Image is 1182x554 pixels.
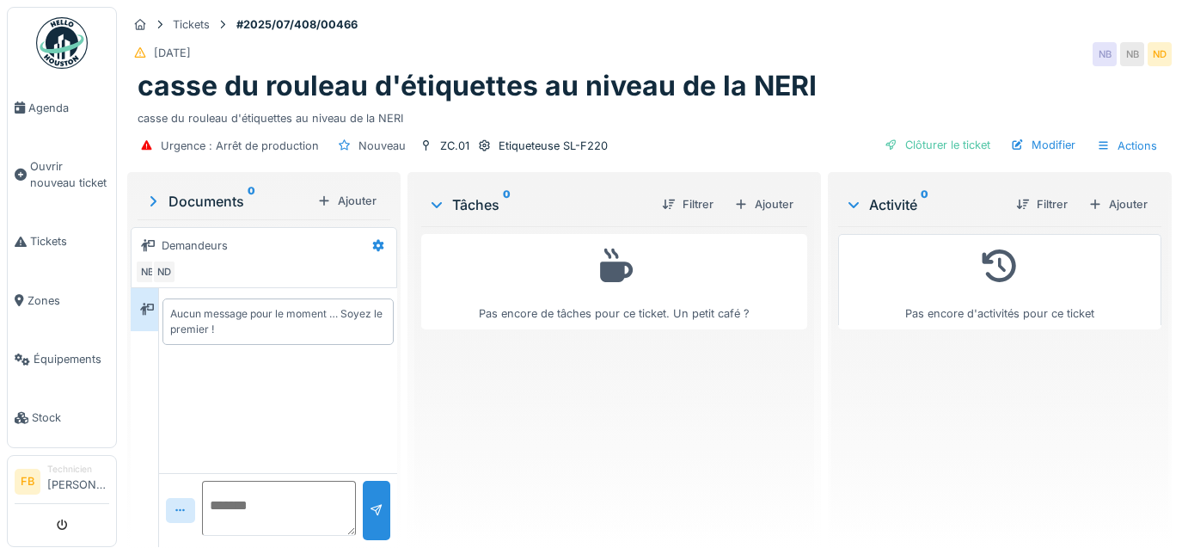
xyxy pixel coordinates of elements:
[921,194,928,215] sup: 0
[499,138,608,154] div: Etiqueteuse SL-F220
[1009,193,1075,216] div: Filtrer
[310,189,383,212] div: Ajouter
[135,260,159,284] div: NB
[358,138,406,154] div: Nouveau
[655,193,720,216] div: Filtrer
[1081,193,1154,216] div: Ajouter
[432,242,796,322] div: Pas encore de tâches pour ce ticket. Un petit café ?
[32,409,109,426] span: Stock
[152,260,176,284] div: ND
[47,463,109,476] div: Technicien
[1148,42,1172,66] div: ND
[8,389,116,447] a: Stock
[428,194,648,215] div: Tâches
[878,133,997,157] div: Clôturer le ticket
[15,469,40,495] li: FB
[30,158,109,191] span: Ouvrir nouveau ticket
[47,463,109,500] li: [PERSON_NAME]
[8,271,116,329] a: Zones
[849,242,1150,322] div: Pas encore d'activités pour ce ticket
[36,17,88,69] img: Badge_color-CXgf-gQk.svg
[162,237,228,254] div: Demandeurs
[15,463,109,504] a: FB Technicien[PERSON_NAME]
[30,233,109,249] span: Tickets
[1093,42,1117,66] div: NB
[845,194,1002,215] div: Activité
[1004,133,1082,157] div: Modifier
[1120,42,1144,66] div: NB
[8,212,116,271] a: Tickets
[170,306,386,337] div: Aucun message pour le moment … Soyez le premier !
[34,351,109,367] span: Équipements
[154,45,191,61] div: [DATE]
[173,16,210,33] div: Tickets
[8,137,116,212] a: Ouvrir nouveau ticket
[138,70,817,102] h1: casse du rouleau d'étiquettes au niveau de la NERI
[161,138,319,154] div: Urgence : Arrêt de production
[230,16,364,33] strong: #2025/07/408/00466
[8,330,116,389] a: Équipements
[138,103,1161,126] div: casse du rouleau d'étiquettes au niveau de la NERI
[727,193,800,216] div: Ajouter
[8,78,116,137] a: Agenda
[1089,133,1165,158] div: Actions
[503,194,511,215] sup: 0
[440,138,469,154] div: ZC.01
[28,100,109,116] span: Agenda
[248,191,255,212] sup: 0
[144,191,310,212] div: Documents
[28,292,109,309] span: Zones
